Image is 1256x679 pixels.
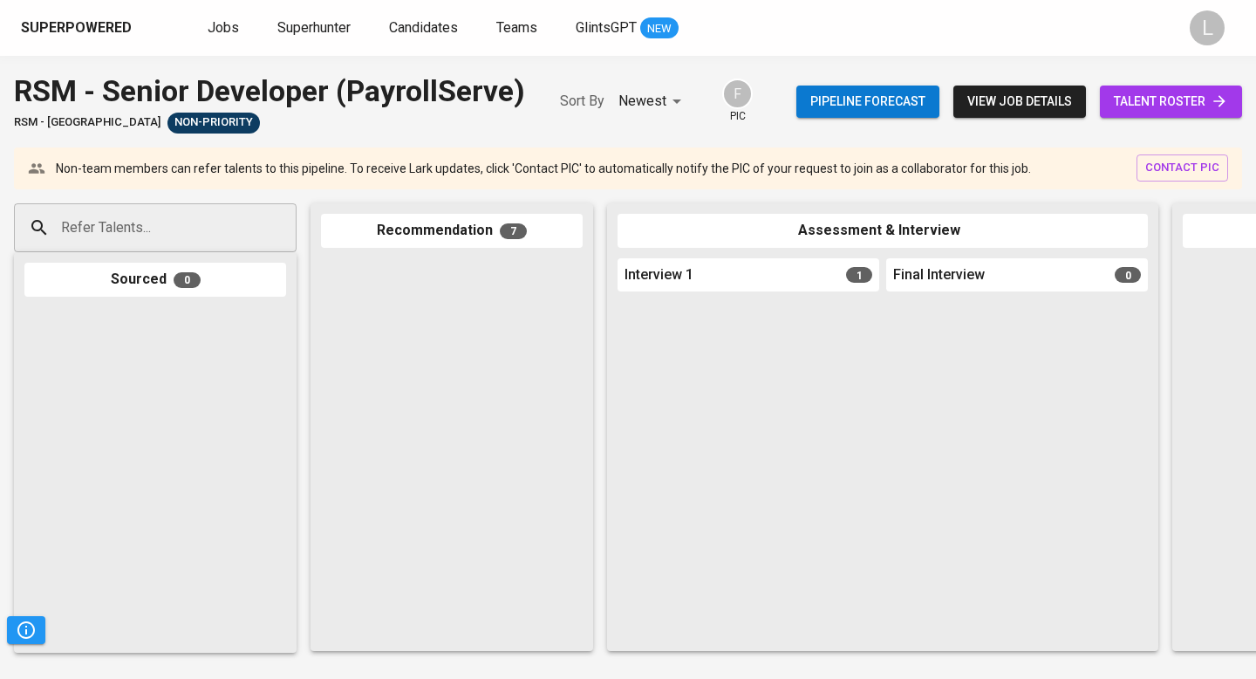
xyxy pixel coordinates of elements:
[722,79,753,124] div: pic
[618,91,666,112] p: Newest
[1137,154,1228,182] button: contact pic
[796,86,939,118] button: Pipeline forecast
[21,18,132,38] div: Superpowered
[56,160,1031,177] p: Non-team members can refer talents to this pipeline. To receive Lark updates, click 'Contact PIC'...
[1115,267,1141,283] span: 0
[14,114,160,131] span: RSM - [GEOGRAPHIC_DATA]
[967,91,1072,113] span: view job details
[14,70,525,113] div: RSM - Senior Developer (PayrollServe)
[1114,91,1228,113] span: talent roster
[625,265,693,285] span: Interview 1
[135,15,159,41] img: app logo
[277,17,354,39] a: Superhunter
[389,19,458,36] span: Candidates
[7,616,45,644] button: Pipeline Triggers
[500,223,527,239] span: 7
[640,20,679,38] span: NEW
[953,86,1086,118] button: view job details
[618,214,1148,248] div: Assessment & Interview
[576,19,637,36] span: GlintsGPT
[287,226,290,230] button: Open
[174,272,201,288] span: 0
[846,267,872,283] span: 1
[167,113,260,134] div: Talent(s) in Pipeline’s Final Stages
[208,17,242,39] a: Jobs
[722,79,753,109] div: F
[24,263,286,297] div: Sourced
[576,17,679,39] a: GlintsGPT NEW
[496,19,537,36] span: Teams
[21,15,159,41] a: Superpoweredapp logo
[1100,86,1242,118] a: talent roster
[208,19,239,36] span: Jobs
[560,91,604,112] p: Sort By
[167,114,260,131] span: Non-Priority
[1190,10,1225,45] div: L
[321,214,583,248] div: Recommendation
[496,17,541,39] a: Teams
[810,91,925,113] span: Pipeline forecast
[389,17,461,39] a: Candidates
[277,19,351,36] span: Superhunter
[1145,158,1219,178] span: contact pic
[893,265,985,285] span: Final Interview
[618,86,687,118] div: Newest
